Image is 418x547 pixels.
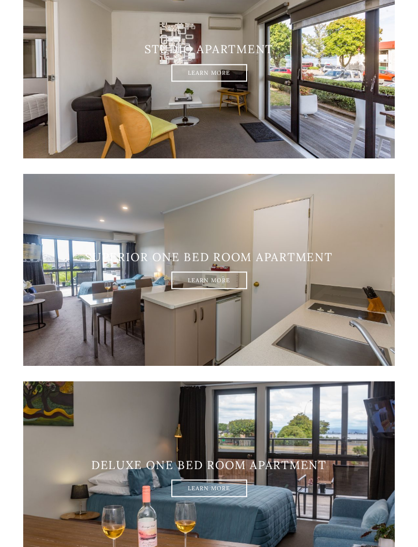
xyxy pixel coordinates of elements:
h3: Deluxe one bed room apartment [23,458,395,472]
a: Learn More [171,479,247,497]
a: Learn More [171,64,247,82]
h3: Studio Apartment [23,43,395,56]
a: Learn More [171,272,247,289]
h3: Superior one bed room apartment [23,250,395,264]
